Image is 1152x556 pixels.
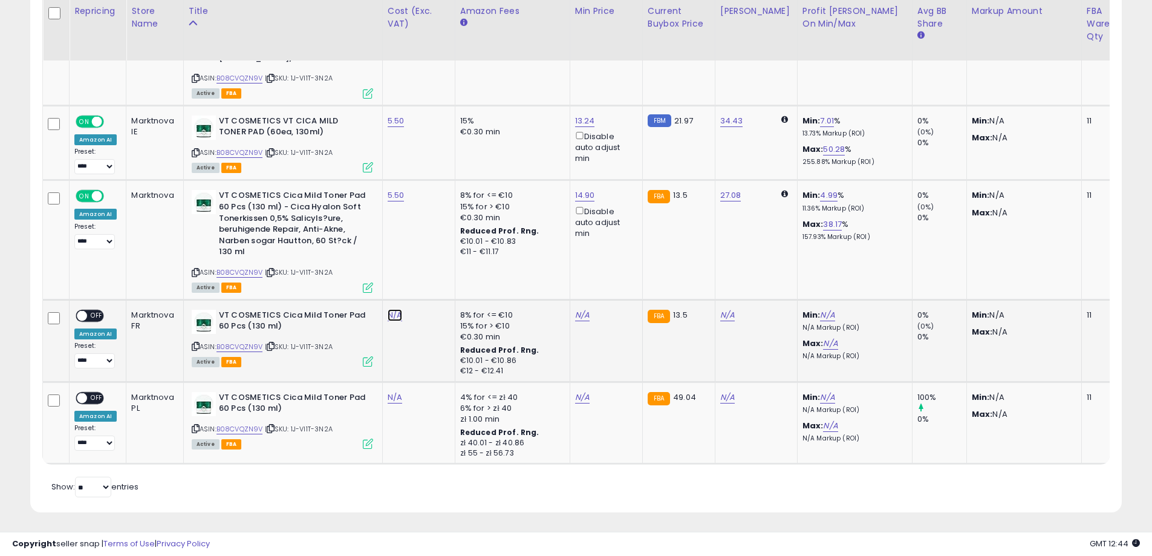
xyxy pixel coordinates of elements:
[74,424,117,451] div: Preset:
[460,116,561,126] div: 15%
[74,209,117,220] div: Amazon AI
[972,392,1072,403] p: N/A
[192,163,220,173] span: All listings currently available for purchase on Amazon
[917,310,966,321] div: 0%
[131,116,174,137] div: Marktnova IE
[192,88,220,99] span: All listings currently available for purchase on Amazon
[781,190,788,198] i: Calculated using Dynamic Max Price.
[192,116,216,140] img: 41U54uVxlGL._SL40_.jpg
[460,310,561,321] div: 8% for <= €10
[216,148,263,158] a: B08CVQZN9V
[917,392,966,403] div: 100%
[460,392,561,403] div: 4% for <= zł 40
[221,88,242,99] span: FBA
[820,189,838,201] a: 4.99
[219,392,366,417] b: VT COSMETICS Cica Mild Toner Pad 60 Pcs (130 ml)
[460,366,561,376] div: €12 - €12.41
[820,391,835,404] a: N/A
[648,392,670,405] small: FBA
[972,207,993,218] strong: Max:
[823,338,838,350] a: N/A
[460,18,467,28] small: Amazon Fees.
[219,310,366,335] b: VT COSMETICS Cica Mild Toner Pad 60 Pcs (130 ml)
[802,218,824,230] b: Max:
[802,338,824,349] b: Max:
[192,357,220,367] span: All listings currently available for purchase on Amazon
[575,204,633,240] div: Disable auto adjust min
[972,409,1072,420] p: N/A
[802,309,821,321] b: Min:
[460,321,561,332] div: 15% for > €10
[720,115,743,127] a: 34.43
[917,127,934,137] small: (0%)
[388,115,405,127] a: 5.50
[802,434,903,443] p: N/A Markup (ROI)
[77,191,92,201] span: ON
[460,212,561,223] div: €0.30 min
[917,116,966,126] div: 0%
[575,115,595,127] a: 13.24
[192,190,373,291] div: ASIN:
[192,190,216,214] img: 41U54uVxlGL._SL40_.jpg
[192,439,220,450] span: All listings currently available for purchase on Amazon
[673,309,688,321] span: 13.5
[802,190,903,212] div: %
[1090,538,1140,549] span: 2025-08-14 12:44 GMT
[221,283,242,293] span: FBA
[823,420,838,432] a: N/A
[265,73,333,83] span: | SKU: 1J-VI1T-3N2A
[802,143,824,155] b: Max:
[575,309,590,321] a: N/A
[720,391,735,404] a: N/A
[917,414,966,425] div: 0%
[917,30,925,41] small: Avg BB Share.
[460,427,539,437] b: Reduced Prof. Rng.
[802,420,824,431] b: Max:
[192,283,220,293] span: All listings currently available for purchase on Amazon
[74,223,117,250] div: Preset:
[802,5,907,30] div: Profit [PERSON_NAME] on Min/Max
[265,424,333,434] span: | SKU: 1J-VI1T-3N2A
[131,190,174,201] div: Marktnova
[802,324,903,332] p: N/A Markup (ROI)
[74,411,117,422] div: Amazon AI
[216,73,263,83] a: B08CVQZN9V
[189,5,377,18] div: Title
[192,392,216,416] img: 41U54uVxlGL._SL40_.jpg
[216,267,263,278] a: B08CVQZN9V
[673,189,688,201] span: 13.5
[720,189,741,201] a: 27.08
[802,158,903,166] p: 255.88% Markup (ROI)
[460,126,561,137] div: €0.30 min
[460,226,539,236] b: Reduced Prof. Rng.
[192,310,373,366] div: ASIN:
[917,137,966,148] div: 0%
[972,327,1072,338] p: N/A
[388,309,402,321] a: N/A
[823,218,842,231] a: 38.17
[802,115,821,126] b: Min:
[674,115,693,126] span: 21.97
[972,408,993,420] strong: Max:
[1087,116,1133,126] div: 11
[77,116,92,126] span: ON
[192,310,216,334] img: 41U54uVxlGL._SL40_.jpg
[460,5,565,18] div: Amazon Fees
[388,189,405,201] a: 5.50
[1087,310,1133,321] div: 11
[460,448,561,459] div: zł 55 - zł 56.73
[265,148,333,157] span: | SKU: 1J-VI1T-3N2A
[720,5,792,18] div: [PERSON_NAME]
[102,116,122,126] span: OFF
[648,310,670,323] small: FBA
[1087,5,1137,43] div: FBA Warehouse Qty
[265,342,333,352] span: | SKU: 1J-VI1T-3N2A
[648,190,670,203] small: FBA
[972,132,1072,143] p: N/A
[820,309,835,321] a: N/A
[103,538,155,549] a: Terms of Use
[216,342,263,352] a: B08CVQZN9V
[388,5,450,30] div: Cost (Exc. VAT)
[131,392,174,414] div: Marktnova PL
[12,538,210,550] div: seller snap | |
